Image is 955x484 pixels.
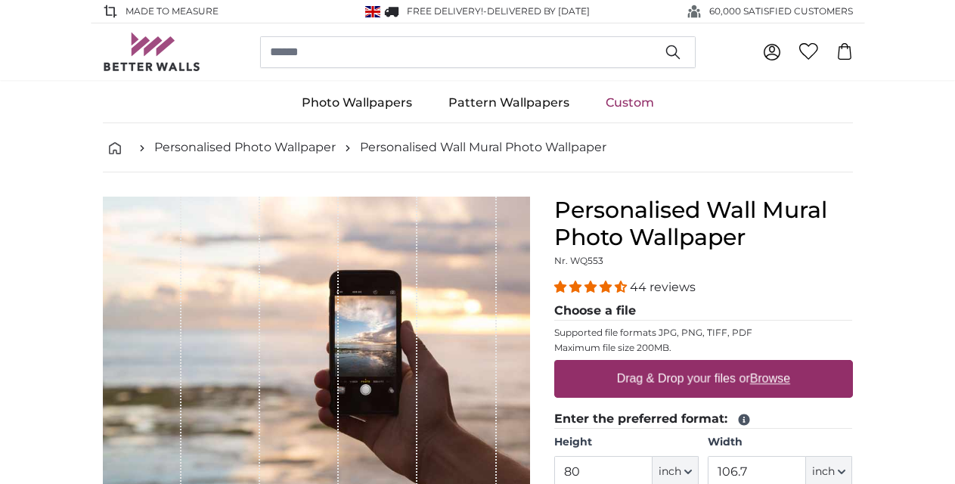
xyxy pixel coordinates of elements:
a: Personalised Wall Mural Photo Wallpaper [360,138,606,157]
span: Made to Measure [126,5,219,18]
u: Browse [750,372,790,385]
span: 60,000 SATISFIED CUSTOMERS [709,5,853,18]
span: - [483,5,590,17]
label: Width [708,435,852,450]
legend: Enter the preferred format: [554,410,853,429]
p: Maximum file size 200MB. [554,342,853,354]
span: Nr. WQ553 [554,255,603,266]
span: 44 reviews [630,280,696,294]
img: United Kingdom [365,6,380,17]
a: Personalised Photo Wallpaper [154,138,336,157]
a: Custom [588,83,672,123]
img: Betterwalls [103,33,201,71]
a: Pattern Wallpapers [430,83,588,123]
nav: breadcrumbs [103,123,853,172]
span: Delivered by [DATE] [487,5,590,17]
label: Height [554,435,699,450]
span: inch [812,464,835,479]
legend: Choose a file [554,302,853,321]
span: inch [659,464,681,479]
a: Photo Wallpapers [284,83,430,123]
span: FREE delivery! [407,5,483,17]
label: Drag & Drop your files or [610,364,795,394]
span: 4.34 stars [554,280,630,294]
h1: Personalised Wall Mural Photo Wallpaper [554,197,853,251]
p: Supported file formats JPG, PNG, TIFF, PDF [554,327,853,339]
